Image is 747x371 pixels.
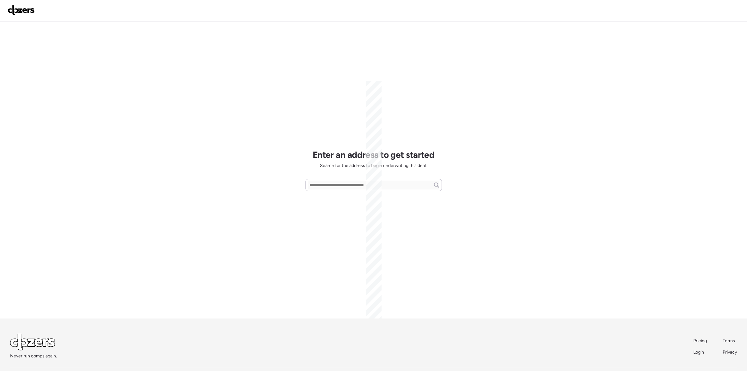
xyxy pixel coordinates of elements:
[320,163,427,169] span: Search for the address to begin underwriting this deal.
[693,338,707,343] span: Pricing
[693,349,708,356] a: Login
[723,338,735,343] span: Terms
[693,349,704,355] span: Login
[723,349,737,355] span: Privacy
[723,338,737,344] a: Terms
[10,334,55,350] img: Logo Light
[8,5,35,15] img: Logo
[313,149,435,160] h1: Enter an address to get started
[10,353,57,359] span: Never run comps again.
[723,349,737,356] a: Privacy
[693,338,708,344] a: Pricing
